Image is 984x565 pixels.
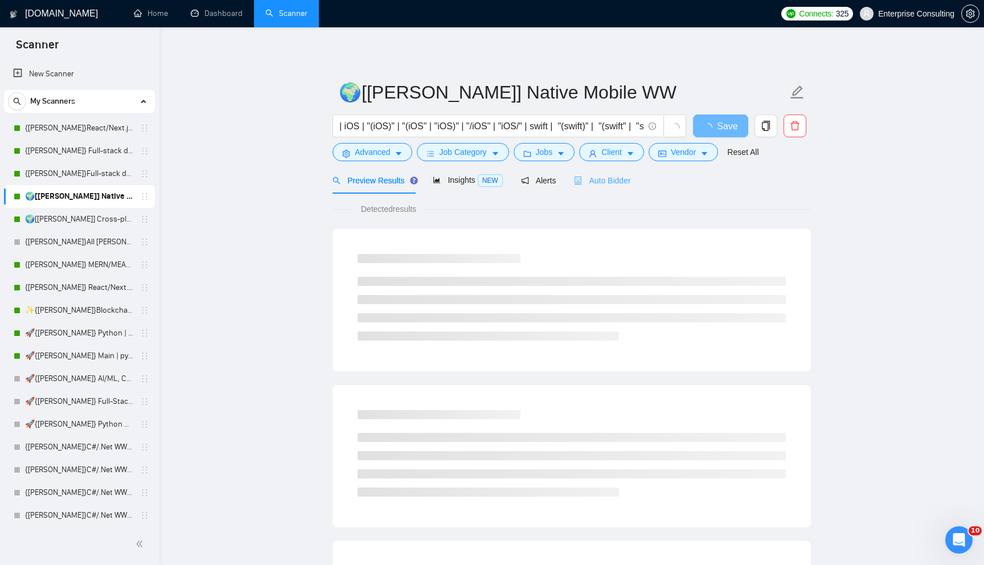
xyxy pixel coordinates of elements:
span: caret-down [557,149,565,158]
span: search [333,177,341,185]
span: holder [140,306,149,315]
span: edit [790,85,805,100]
button: userClientcaret-down [579,143,644,161]
span: holder [140,192,149,201]
span: bars [427,149,434,158]
span: holder [140,397,149,406]
a: 🚀{[PERSON_NAME]} Python | Django | AI / [25,322,133,345]
a: {[PERSON_NAME]}All [PERSON_NAME] - web [НАДО ПЕРЕДЕЛАТЬ] [25,231,133,253]
a: {[PERSON_NAME]}React/Next.js/Node.js (Long-term, All Niches) [25,117,133,140]
span: setting [962,9,979,18]
button: search [8,92,26,110]
img: upwork-logo.png [786,9,796,18]
span: caret-down [395,149,403,158]
span: caret-down [626,149,634,158]
button: barsJob Categorycaret-down [417,143,509,161]
span: Insights [433,175,502,185]
span: area-chart [433,176,441,184]
span: caret-down [700,149,708,158]
span: notification [521,177,529,185]
a: 🌍[[PERSON_NAME]] Cross-platform Mobile WW [25,208,133,231]
span: Scanner [7,36,68,60]
span: idcard [658,149,666,158]
span: loading [670,123,680,133]
a: {[PERSON_NAME]}C#/.Net WW - best match (<1 month) [25,481,133,504]
span: double-left [136,538,147,550]
span: My Scanners [30,90,75,113]
span: Job Category [439,146,486,158]
button: Save [693,114,748,137]
a: {[PERSON_NAME]} MERN/MEAN (Enterprise & SaaS) [25,253,133,276]
a: New Scanner [13,63,146,85]
span: caret-down [491,149,499,158]
a: {[PERSON_NAME]}Full-stack devs WW (<1 month) - pain point [25,162,133,185]
span: holder [140,238,149,247]
span: Preview Results [333,176,415,185]
span: Alerts [521,176,556,185]
li: New Scanner [4,63,155,85]
div: Tooltip anchor [409,175,419,186]
span: holder [140,351,149,361]
span: holder [140,329,149,338]
span: holder [140,260,149,269]
a: {[PERSON_NAME]}C#/.Net WW - best match [25,436,133,458]
a: homeHome [134,9,168,18]
a: {[PERSON_NAME]} Full-stack devs WW - pain point [25,140,133,162]
button: folderJobscaret-down [514,143,575,161]
span: info-circle [649,122,656,130]
span: holder [140,443,149,452]
span: holder [140,169,149,178]
span: copy [755,121,777,131]
iframe: Intercom live chat [945,526,973,554]
span: Jobs [536,146,553,158]
span: holder [140,488,149,497]
a: {[PERSON_NAME]} React/Next.js/Node.js (Long-term, All Niches) [25,276,133,299]
span: holder [140,374,149,383]
span: holder [140,124,149,133]
span: setting [342,149,350,158]
span: robot [574,177,582,185]
a: 🚀{[PERSON_NAME]} Full-Stack Python (Backend + Frontend) [25,390,133,413]
a: 🚀{[PERSON_NAME]} AI/ML, Custom Models, and LLM Development [25,367,133,390]
span: 10 [969,526,982,535]
span: user [863,10,871,18]
a: setting [961,9,979,18]
span: holder [140,283,149,292]
a: searchScanner [265,9,307,18]
button: copy [755,114,777,137]
span: Detected results [353,203,424,215]
span: NEW [478,174,503,187]
span: Vendor [671,146,696,158]
span: Client [601,146,622,158]
span: delete [784,121,806,131]
span: holder [140,511,149,520]
span: Advanced [355,146,390,158]
span: holder [140,215,149,224]
span: search [9,97,26,105]
button: settingAdvancedcaret-down [333,143,412,161]
img: logo [10,5,18,23]
input: Search Freelance Jobs... [339,119,643,133]
span: holder [140,465,149,474]
a: {[PERSON_NAME]}C#/.Net WW - best match (<1 month, not preferred location) [25,504,133,527]
a: Reset All [727,146,758,158]
span: user [589,149,597,158]
span: 325 [836,7,848,20]
span: holder [140,146,149,155]
a: dashboardDashboard [191,9,243,18]
a: 🌍[[PERSON_NAME]] Native Mobile WW [25,185,133,208]
span: Connects: [799,7,833,20]
button: idcardVendorcaret-down [649,143,718,161]
a: 🚀{[PERSON_NAME]} Python AI/ML Integrations [25,413,133,436]
span: folder [523,149,531,158]
button: setting [961,5,979,23]
a: {[PERSON_NAME]}C#/.Net WW - best match (not preferred location) [25,458,133,481]
span: Save [717,119,737,133]
span: Auto Bidder [574,176,630,185]
a: ✨{[PERSON_NAME]}Blockchain WW [25,299,133,322]
input: Scanner name... [339,78,788,107]
button: delete [784,114,806,137]
span: loading [703,123,717,132]
span: holder [140,420,149,429]
a: 🚀{[PERSON_NAME]} Main | python | django | AI (+less than 30 h) [25,345,133,367]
